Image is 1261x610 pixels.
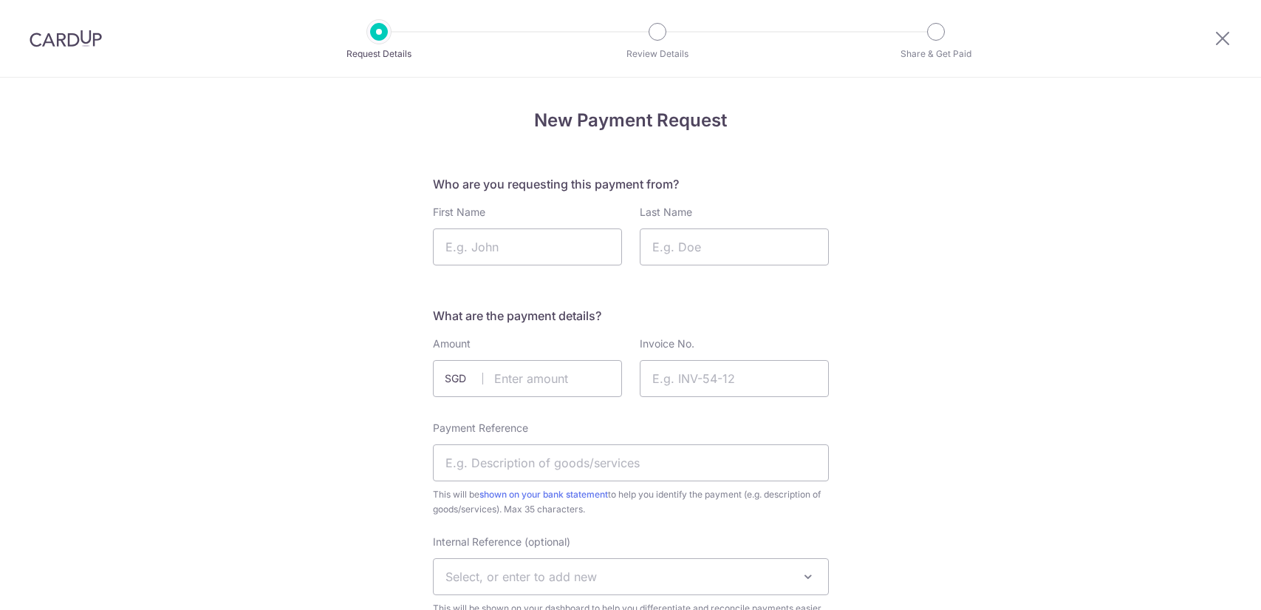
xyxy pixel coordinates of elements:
[445,371,483,386] span: SGD
[1166,566,1246,603] iframe: Opens a widget where you can find more information
[640,336,694,351] label: Invoice No.
[324,47,434,61] p: Request Details
[479,489,608,500] a: shown on your bank statement
[640,205,692,220] label: Last Name
[433,444,829,481] input: E.g. Description of goods/services
[433,360,622,397] input: Enter amount
[433,205,485,220] label: First Name
[433,307,829,325] h5: What are the payment details?
[433,107,829,134] h4: New Payment Request
[433,336,471,351] label: Amount
[445,569,597,584] span: Select, or enter to add new
[30,30,102,47] img: CardUp
[603,47,712,61] p: Review Details
[433,228,622,265] input: E.g. John
[640,228,829,265] input: E.g. Doe
[881,47,991,61] p: Share & Get Paid
[433,175,829,193] h5: Who are you requesting this payment from?
[640,360,829,397] input: E.g. INV-54-12
[433,487,829,517] span: This will be to help you identify the payment (e.g. description of goods/services). Max 35 charac...
[433,535,570,549] label: Internal Reference (optional)
[433,421,528,436] label: Payment Reference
